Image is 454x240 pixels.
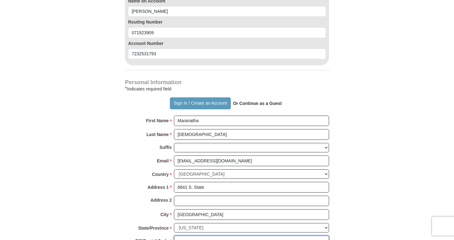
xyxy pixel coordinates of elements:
button: Sign In / Create an Account [170,97,230,109]
strong: Or Continue as a Guest [233,101,282,106]
strong: Address 2 [150,196,172,205]
strong: Email [157,156,169,165]
strong: Suffix [159,143,172,152]
div: Indicates required field [125,85,329,93]
strong: Country [152,170,169,179]
strong: First Name [146,116,169,125]
label: Account Number [128,40,326,46]
strong: Last Name [147,130,169,139]
strong: City [160,210,169,219]
label: Routing Number [128,19,326,25]
strong: Address 1 [148,183,169,192]
strong: State/Province [138,224,169,232]
h4: Personal Information [125,80,329,85]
